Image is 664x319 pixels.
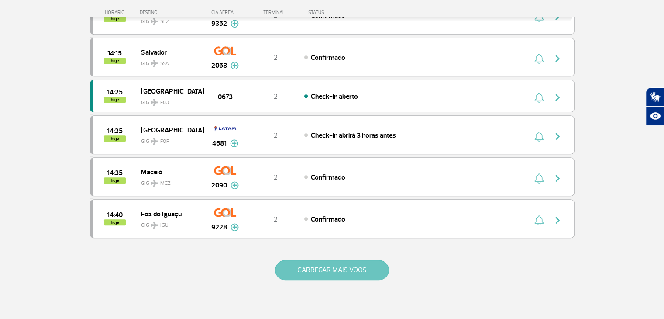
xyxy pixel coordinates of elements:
span: SLZ [160,18,169,26]
span: 2 [274,92,278,101]
span: GIG [141,133,197,146]
img: sino-painel-voo.svg [534,53,544,64]
span: 2025-08-26 14:15:00 [107,50,122,56]
span: hoje [104,97,126,103]
img: mais-info-painel-voo.svg [230,139,238,147]
img: destiny_airplane.svg [151,180,158,187]
span: GIG [141,175,197,187]
span: hoje [104,177,126,184]
span: Maceió [141,166,197,177]
span: 2025-08-26 14:25:00 [107,128,123,134]
img: mais-info-painel-voo.svg [231,62,239,69]
div: Plugin de acessibilidade da Hand Talk. [646,87,664,126]
img: seta-direita-painel-voo.svg [552,173,563,184]
div: CIA AÉREA [203,10,247,15]
img: mais-info-painel-voo.svg [231,20,239,28]
span: SSA [160,60,169,68]
span: 2 [274,215,278,224]
button: Abrir tradutor de língua de sinais. [646,87,664,107]
span: Confirmado [311,173,345,182]
span: 4681 [212,138,227,149]
span: 2 [274,173,278,182]
div: STATUS [304,10,375,15]
span: FCO [160,99,169,107]
span: hoje [104,219,126,225]
img: seta-direita-painel-voo.svg [552,215,563,225]
div: HORÁRIO [93,10,140,15]
span: hoje [104,135,126,142]
span: 2025-08-26 14:40:00 [107,212,123,218]
span: hoje [104,58,126,64]
span: GIG [141,94,197,107]
img: sino-painel-voo.svg [534,131,544,142]
img: destiny_airplane.svg [151,18,158,25]
span: 2 [274,131,278,140]
span: 2025-08-26 14:25:00 [107,89,123,95]
span: Check-in abrirá 3 horas antes [311,131,396,140]
span: 9228 [211,222,227,232]
button: Abrir recursos assistivos. [646,107,664,126]
span: GIG [141,55,197,68]
span: [GEOGRAPHIC_DATA] [141,124,197,135]
span: Confirmado [311,53,345,62]
img: destiny_airplane.svg [151,138,158,145]
span: Foz do Iguaçu [141,208,197,219]
span: FOR [160,138,169,146]
span: 2025-08-26 14:35:00 [107,170,123,176]
span: MCZ [160,180,171,187]
span: [GEOGRAPHIC_DATA] [141,85,197,97]
img: destiny_airplane.svg [151,99,158,106]
img: sino-painel-voo.svg [534,215,544,225]
span: GIG [141,217,197,229]
button: CARREGAR MAIS VOOS [275,260,389,280]
span: 2068 [211,60,227,71]
span: 2090 [211,180,227,191]
img: sino-painel-voo.svg [534,92,544,103]
span: IGU [160,222,169,229]
img: destiny_airplane.svg [151,222,158,229]
span: 9352 [211,18,227,29]
img: destiny_airplane.svg [151,60,158,67]
span: 2 [274,53,278,62]
div: DESTINO [140,10,203,15]
span: Check-in aberto [311,92,358,101]
span: 0673 [218,92,233,102]
img: sino-painel-voo.svg [534,173,544,184]
img: seta-direita-painel-voo.svg [552,53,563,64]
img: seta-direita-painel-voo.svg [552,92,563,103]
img: seta-direita-painel-voo.svg [552,131,563,142]
span: Salvador [141,46,197,58]
span: Confirmado [311,215,345,224]
img: mais-info-painel-voo.svg [231,181,239,189]
img: mais-info-painel-voo.svg [231,223,239,231]
div: TERMINAL [247,10,304,15]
